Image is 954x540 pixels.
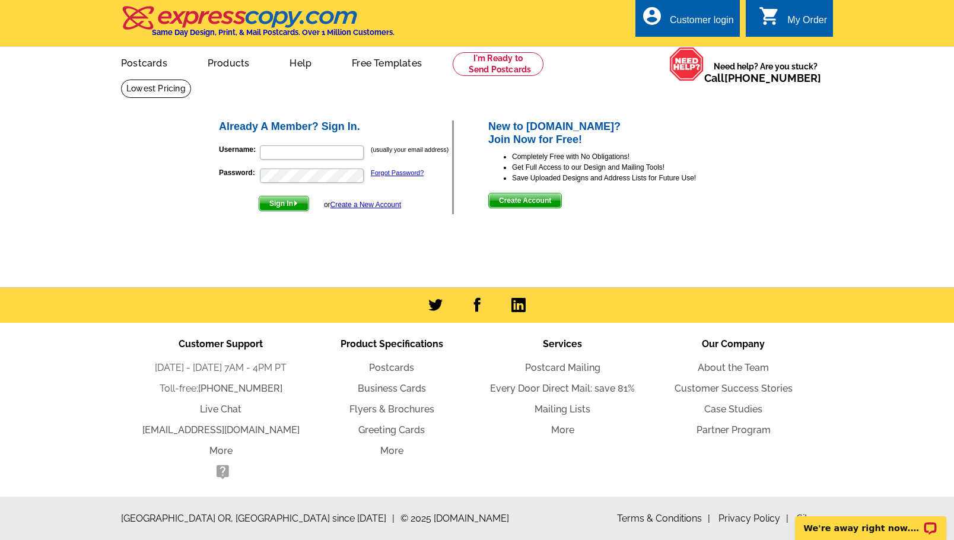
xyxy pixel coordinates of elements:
span: Product Specifications [341,338,443,350]
a: [PHONE_NUMBER] [198,383,282,394]
a: Partner Program [697,424,771,436]
span: [GEOGRAPHIC_DATA] OR, [GEOGRAPHIC_DATA] since [DATE] [121,512,395,526]
a: [EMAIL_ADDRESS][DOMAIN_NAME] [142,424,300,436]
a: Create a New Account [330,201,401,209]
a: Mailing Lists [535,404,590,415]
a: Business Cards [358,383,426,394]
a: More [551,424,574,436]
a: Postcards [102,48,186,76]
a: Forgot Password? [371,169,424,176]
h4: Same Day Design, Print, & Mail Postcards. Over 1 Million Customers. [152,28,395,37]
a: Postcards [369,362,414,373]
span: Customer Support [179,338,263,350]
a: Terms & Conditions [617,513,710,524]
a: Greeting Cards [358,424,425,436]
span: Create Account [489,193,561,208]
a: shopping_cart My Order [759,13,827,28]
a: More [209,445,233,456]
label: Username: [219,144,259,155]
div: My Order [787,15,827,31]
a: Live Chat [200,404,241,415]
h2: New to [DOMAIN_NAME]? Join Now for Free! [488,120,737,146]
span: Need help? Are you stuck? [704,61,827,84]
a: Products [189,48,269,76]
a: Help [271,48,330,76]
label: Password: [219,167,259,178]
span: © 2025 [DOMAIN_NAME] [400,512,509,526]
button: Create Account [488,193,562,208]
a: account_circle Customer login [641,13,734,28]
li: Completely Free with No Obligations! [512,151,737,162]
img: help [669,47,704,81]
a: About the Team [698,362,769,373]
a: Flyers & Brochures [349,404,434,415]
a: Same Day Design, Print, & Mail Postcards. Over 1 Million Customers. [121,14,395,37]
i: account_circle [641,5,663,27]
a: [PHONE_NUMBER] [724,72,821,84]
a: Case Studies [704,404,762,415]
img: button-next-arrow-white.png [293,201,298,206]
a: More [380,445,403,456]
a: Every Door Direct Mail: save 81% [490,383,635,394]
span: Call [704,72,821,84]
li: [DATE] - [DATE] 7AM - 4PM PT [135,361,306,375]
div: or [324,199,401,210]
li: Save Uploaded Designs and Address Lists for Future Use! [512,173,737,183]
a: Postcard Mailing [525,362,600,373]
span: Our Company [702,338,765,350]
small: (usually your email address) [371,146,449,153]
a: Customer Success Stories [675,383,793,394]
div: Customer login [670,15,734,31]
button: Sign In [259,196,309,211]
iframe: LiveChat chat widget [787,503,954,540]
span: Services [543,338,582,350]
li: Toll-free: [135,382,306,396]
a: Privacy Policy [718,513,788,524]
i: shopping_cart [759,5,780,27]
li: Get Full Access to our Design and Mailing Tools! [512,162,737,173]
a: Free Templates [333,48,441,76]
h2: Already A Member? Sign In. [219,120,452,134]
